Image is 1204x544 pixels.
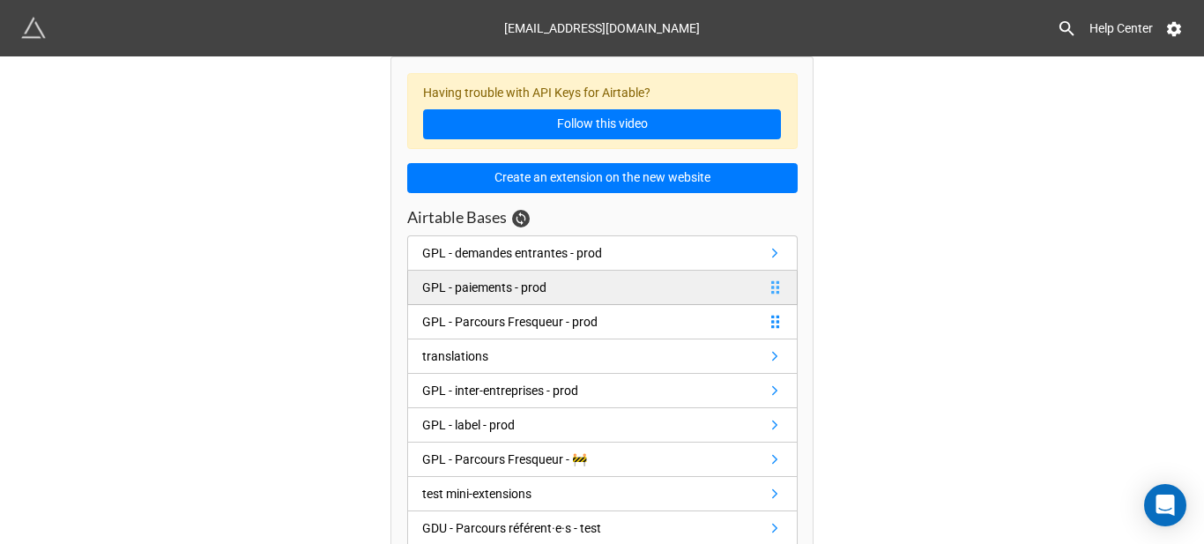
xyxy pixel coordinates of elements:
[407,374,798,408] a: GPL - inter-entreprises - prod
[422,518,601,538] div: GDU - Parcours référent·e·s - test
[422,347,488,366] div: translations
[407,339,798,374] a: translations
[422,243,602,263] div: GPL - demandes entrantes - prod
[422,312,598,332] div: GPL - Parcours Fresqueur - prod
[422,484,531,503] div: test mini-extensions
[407,443,798,477] a: GPL - Parcours Fresqueur - 🚧
[407,163,798,193] button: Create an extension on the new website
[1077,12,1165,44] a: Help Center
[407,305,798,339] a: GPL - Parcours Fresqueur - prod
[21,16,46,41] img: miniextensions-icon.73ae0678.png
[407,73,798,150] div: Having trouble with API Keys for Airtable?
[422,415,515,435] div: GPL - label - prod
[422,381,578,400] div: GPL - inter-entreprises - prod
[422,450,587,469] div: GPL - Parcours Fresqueur - 🚧
[407,271,798,305] a: GPL - paiements - prod
[407,408,798,443] a: GPL - label - prod
[407,477,798,511] a: test mini-extensions
[1144,484,1186,526] div: Open Intercom Messenger
[512,210,530,227] a: Sync Base Structure
[407,235,798,271] a: GPL - demandes entrantes - prod
[407,207,507,227] h3: Airtable Bases
[504,12,700,44] div: [EMAIL_ADDRESS][DOMAIN_NAME]
[422,278,546,297] div: GPL - paiements - prod
[423,109,781,139] a: Follow this video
